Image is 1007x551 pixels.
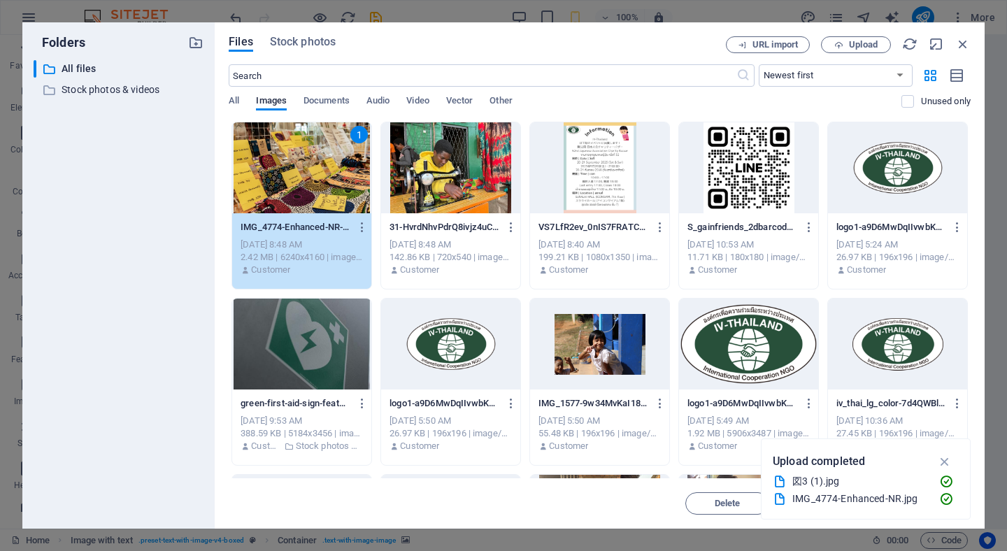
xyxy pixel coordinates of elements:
[538,415,661,427] div: [DATE] 5:50 AM
[241,251,363,264] div: 2.42 MB | 6240x4160 | image/jpeg
[256,92,287,112] span: Images
[188,35,203,50] i: Create new folder
[390,238,512,251] div: [DATE] 8:48 AM
[62,82,178,98] p: Stock photos & videos
[390,221,499,234] p: 31-HvrdNhvPdrQ8ivjz4uCRmQ.jpg
[929,36,944,52] i: Minimize
[538,397,648,410] p: IMG_1577-9w34MvKaI18fQZaIG0H90w-NpJ1wRKu8PvanTuZlIrPEQ.png
[296,440,364,452] p: Stock photos & videos
[698,440,737,452] p: Customer
[400,440,439,452] p: Customer
[849,41,878,49] span: Upload
[446,92,473,112] span: Vector
[538,221,648,234] p: VS7LfR2ev_0nIS7FRATCJg.png
[792,491,928,507] div: IMG_4774-Enhanced-NR.jpg
[366,92,390,112] span: Audio
[715,499,741,508] span: Delete
[241,221,350,234] p: IMG_4774-Enhanced-NR-UtojWUY4D5HjGmBXC96-5g.jpg
[538,238,661,251] div: [DATE] 8:40 AM
[847,264,886,276] p: Customer
[752,41,798,49] span: URL import
[836,415,959,427] div: [DATE] 10:36 AM
[241,238,363,251] div: [DATE] 8:48 AM
[836,427,959,440] div: 27.45 KB | 196x196 | image/png
[34,34,85,52] p: Folders
[836,397,945,410] p: iv_thai_lg_color-7d4QWBlso9_wF49QDsjuqA-GQLkoBE-DjF9mQ36BBIrGg.png
[538,251,661,264] div: 199.21 KB | 1080x1350 | image/png
[270,34,336,50] span: Stock photos
[773,452,865,471] p: Upload completed
[836,251,959,264] div: 26.97 KB | 196x196 | image/png
[902,36,917,52] i: Reload
[400,264,439,276] p: Customer
[821,36,891,53] button: Upload
[549,264,588,276] p: Customer
[241,397,350,410] p: green-first-aid-sign-featuring-a-broken-heart-and-cross-symbol-for-medical-emergency-awareness-xf...
[836,221,945,234] p: logo1-a9D6MwDqIIvwbKoNClUlLA-lQBPSuSzVZs66PHQWE3itQ-b9x4CTdIp4Hxau8eC1lpqQ.png
[921,95,971,108] p: Displays only files that are not in use on the website. Files added during this session can still...
[390,415,512,427] div: [DATE] 5:50 AM
[685,492,769,515] button: Delete
[687,415,810,427] div: [DATE] 5:49 AM
[241,440,363,452] div: By: Customer | Folder: Stock photos & videos
[350,126,368,143] div: 1
[490,92,512,112] span: Other
[34,60,36,78] div: ​
[836,238,959,251] div: [DATE] 5:24 AM
[390,397,499,410] p: logo1-a9D6MwDqIIvwbKoNClUlLA-lQBPSuSzVZs66PHQWE3itQ.png
[687,397,797,410] p: logo1-a9D6MwDqIIvwbKoNClUlLA.png
[251,440,280,452] p: Customer
[241,427,363,440] div: 388.59 KB | 5184x3456 | image/jpeg
[687,221,797,234] p: S_gainfriends_2dbarcodes_BW-cKFzpH2HD9ZyJbQhBH0Nfg.png
[229,34,253,50] span: Files
[229,92,239,112] span: All
[549,440,588,452] p: Customer
[406,92,429,112] span: Video
[687,238,810,251] div: [DATE] 10:53 AM
[538,427,661,440] div: 55.48 KB | 196x196 | image/png
[241,415,363,427] div: [DATE] 9:53 AM
[687,427,810,440] div: 1.92 MB | 5906x3487 | image/png
[698,264,737,276] p: Customer
[34,81,203,99] div: Stock photos & videos
[687,251,810,264] div: 11.71 KB | 180x180 | image/png
[229,64,736,87] input: Search
[390,251,512,264] div: 142.86 KB | 720x540 | image/jpeg
[792,473,928,489] div: 図3 (1).jpg
[62,61,178,77] p: All files
[303,92,350,112] span: Documents
[390,427,512,440] div: 26.97 KB | 196x196 | image/png
[251,264,290,276] p: Customer
[726,36,810,53] button: URL import
[955,36,971,52] i: Close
